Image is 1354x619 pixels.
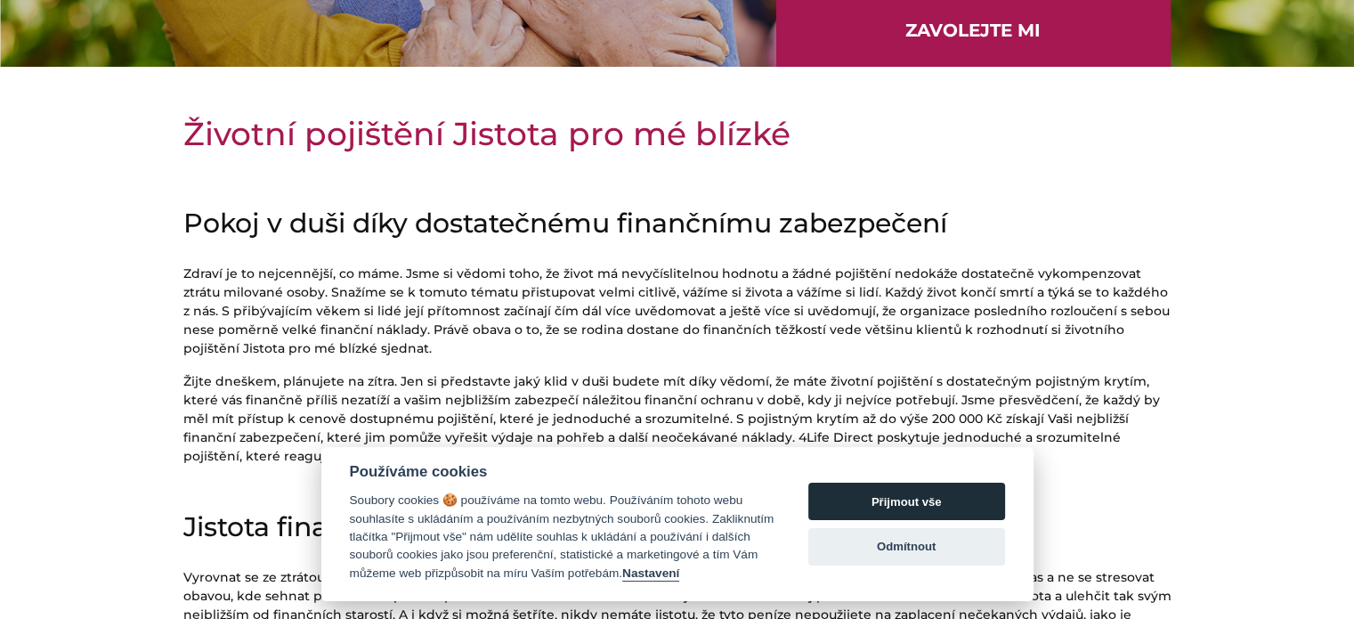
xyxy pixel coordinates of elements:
h1: Životní pojištění Jistota pro mé blízké [183,111,1172,156]
h2: Pokoj v duši díky dostatečnému finančnímu zabezpečení [183,208,1172,240]
div: Používáme cookies [350,463,774,481]
button: Přijmout vše [808,483,1005,520]
div: Soubory cookies 🍪 používáme na tomto webu. Používáním tohoto webu souhlasíte s ukládáním a použív... [350,492,774,582]
h2: Jistota financí v době, kdy je nejvíce potřebujete [183,511,1172,543]
button: Nastavení [622,566,679,582]
p: Žijte dneškem, plánujete na zítra. Jen si představte jaký klid v duši budete mít díky vědomí, že ... [183,372,1172,466]
p: Zdraví je to nejcennější, co máme. Jsme si vědomi toho, že život má nevyčíslitelnou hodnotu a žád... [183,265,1172,358]
button: Odmítnout [808,528,1005,566]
